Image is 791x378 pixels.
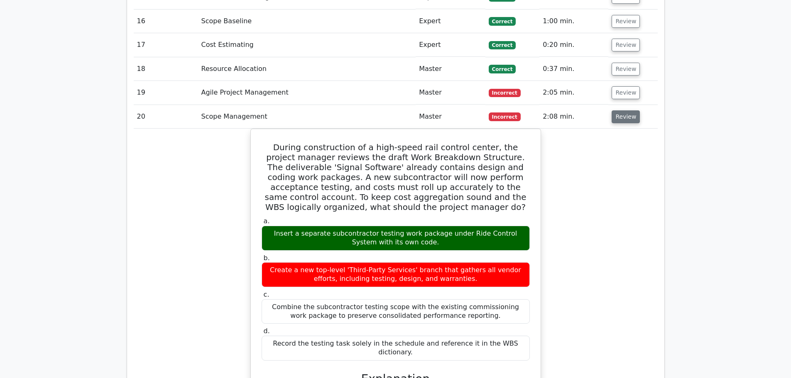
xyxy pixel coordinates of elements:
[612,39,640,51] button: Review
[262,336,530,361] div: Record the testing task solely in the schedule and reference it in the WBS dictionary.
[539,33,608,57] td: 0:20 min.
[134,10,198,33] td: 16
[489,112,521,121] span: Incorrect
[198,10,416,33] td: Scope Baseline
[612,86,640,99] button: Review
[262,226,530,251] div: Insert a separate subcontractor testing work package under Ride Control System with its own code.
[134,57,198,81] td: 18
[539,10,608,33] td: 1:00 min.
[262,299,530,324] div: Combine the subcontractor testing scope with the existing commissioning work package to preserve ...
[264,217,270,225] span: a.
[539,105,608,129] td: 2:08 min.
[262,262,530,287] div: Create a new top-level 'Third-Party Services' branch that gathers all vendor efforts, including t...
[612,15,640,28] button: Review
[489,89,521,97] span: Incorrect
[198,33,416,57] td: Cost Estimating
[134,105,198,129] td: 20
[198,105,416,129] td: Scope Management
[539,57,608,81] td: 0:37 min.
[198,57,416,81] td: Resource Allocation
[198,81,416,105] td: Agile Project Management
[416,10,485,33] td: Expert
[261,142,531,212] h5: During construction of a high-speed rail control center, the project manager reviews the draft Wo...
[489,65,516,73] span: Correct
[416,105,485,129] td: Master
[134,81,198,105] td: 19
[134,33,198,57] td: 17
[416,57,485,81] td: Master
[264,327,270,335] span: d.
[416,81,485,105] td: Master
[612,110,640,123] button: Review
[489,41,516,49] span: Correct
[612,63,640,76] button: Review
[264,290,269,298] span: c.
[539,81,608,105] td: 2:05 min.
[264,254,270,262] span: b.
[416,33,485,57] td: Expert
[489,17,516,25] span: Correct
